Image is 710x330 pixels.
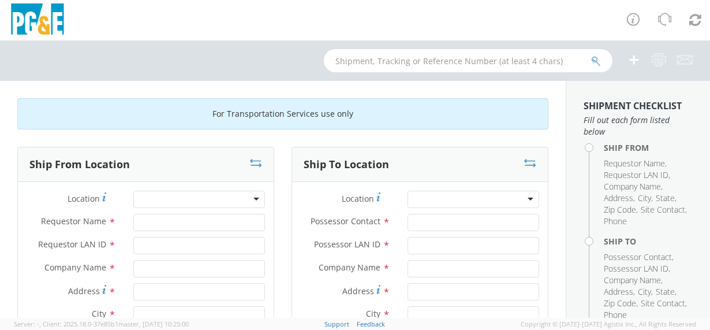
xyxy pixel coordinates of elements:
span: Location [342,193,374,204]
h4: Ship From [604,143,693,152]
span: Zip Code [604,204,636,215]
span: Phone [604,216,627,227]
span: Address [604,286,633,297]
span: Requestor Name [41,216,106,227]
span: Phone [604,309,627,320]
span: Address [604,192,633,203]
li: , [604,263,670,275]
span: Company Name [604,275,661,285]
li: , [604,169,670,181]
h4: Ship To [604,237,693,246]
span: Company Name [604,181,661,192]
span: Company Name [44,262,106,273]
li: , [604,192,635,204]
li: , [604,251,674,263]
span: Possessor LAN ID [314,239,380,250]
div: For Transportation Services use only [17,98,548,129]
span: Possessor Contact [311,216,380,227]
li: , [604,298,638,309]
span: Server: - [14,320,41,328]
a: Support [324,320,349,328]
span: Client: 2025.18.0-37e85b1 [43,320,189,328]
span: Requestor LAN ID [38,239,106,250]
li: , [656,192,677,204]
span: City [638,286,651,297]
span: Company Name [319,262,380,273]
li: , [604,158,667,169]
span: Possessor LAN ID [604,263,668,274]
span: State [656,286,675,297]
li: , [604,286,635,298]
li: , [641,204,687,216]
h3: Ship From Location [29,159,130,170]
span: Requestor LAN ID [604,169,668,180]
h3: Ship To Location [304,159,389,170]
span: Possessor Contact [604,251,672,262]
span: Fill out each form listed below [584,114,693,138]
span: State [656,192,675,203]
li: , [604,181,663,192]
li: , [638,192,653,204]
span: City [638,192,651,203]
input: Shipment, Tracking or Reference Number (at least 4 chars) [324,49,612,72]
span: City [92,308,106,319]
a: Feedback [357,320,385,328]
span: Address [342,285,374,296]
li: , [641,298,687,309]
li: , [604,275,663,286]
li: , [604,204,638,216]
span: Address [68,285,100,296]
span: Site Contact [641,298,685,309]
li: , [638,286,653,298]
li: , [656,286,677,298]
span: Copyright © [DATE]-[DATE] Agistix Inc., All Rights Reserved [521,320,696,329]
span: City [366,308,380,319]
span: Site Contact [641,204,685,215]
span: Location [68,193,100,204]
span: Zip Code [604,298,636,309]
span: master, [DATE] 10:25:00 [118,320,189,328]
span: , [39,320,41,328]
span: Requestor Name [604,158,665,169]
strong: Shipment Checklist [584,99,682,112]
img: pge-logo-06675f144f4cfa6a6814.png [9,3,66,38]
